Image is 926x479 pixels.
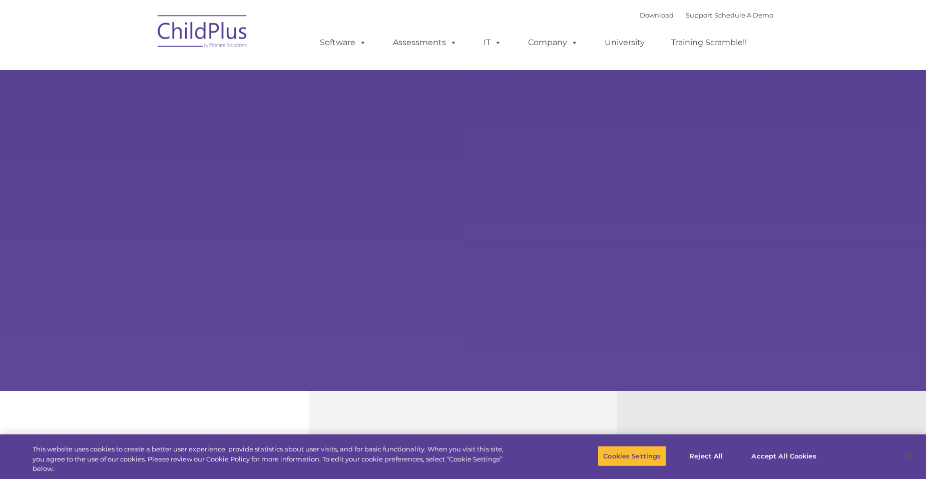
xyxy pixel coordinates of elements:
font: | [640,11,773,19]
a: Company [518,33,588,53]
a: University [595,33,655,53]
a: Support [686,11,712,19]
a: Training Scramble!! [661,33,757,53]
button: Reject All [675,445,737,466]
img: ChildPlus by Procare Solutions [153,8,253,58]
button: Close [899,445,921,467]
button: Accept All Cookies [746,445,821,466]
div: This website uses cookies to create a better user experience, provide statistics about user visit... [33,444,510,474]
a: IT [474,33,512,53]
button: Cookies Settings [598,445,666,466]
a: Schedule A Demo [714,11,773,19]
a: Software [310,33,376,53]
a: Assessments [383,33,467,53]
a: Download [640,11,674,19]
